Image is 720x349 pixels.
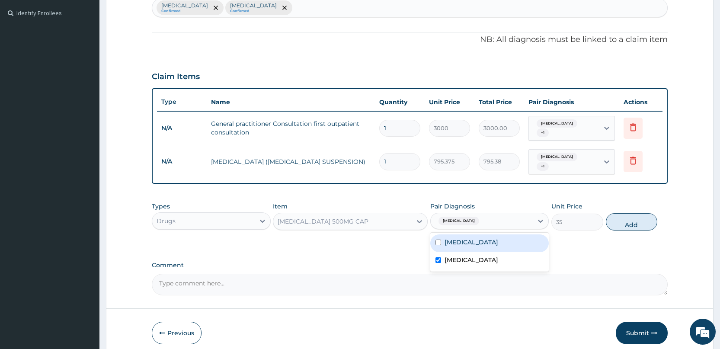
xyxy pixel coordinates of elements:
span: remove selection option [212,4,220,12]
small: Confirmed [230,9,277,13]
span: + 1 [537,162,549,171]
label: [MEDICAL_DATA] [445,256,498,264]
th: Quantity [375,93,425,111]
td: N/A [157,154,207,170]
p: [MEDICAL_DATA] [230,2,277,9]
label: Unit Price [551,202,582,211]
label: Item [273,202,288,211]
span: [MEDICAL_DATA] [438,217,479,225]
label: [MEDICAL_DATA] [445,238,498,247]
p: [MEDICAL_DATA] [161,2,208,9]
span: + 1 [537,128,549,137]
img: d_794563401_company_1708531726252_794563401 [16,43,35,65]
span: remove selection option [281,4,288,12]
td: N/A [157,120,207,136]
th: Actions [619,93,662,111]
div: Drugs [157,217,176,225]
th: Pair Diagnosis [524,93,619,111]
label: Types [152,203,170,210]
td: [MEDICAL_DATA] ([MEDICAL_DATA] SUSPENSION) [207,153,375,170]
td: General practitioner Consultation first outpatient consultation [207,115,375,141]
div: [MEDICAL_DATA] 500MG CAP [278,217,368,226]
th: Type [157,94,207,110]
span: We're online! [50,109,119,196]
button: Add [606,213,657,231]
div: Chat with us now [45,48,145,60]
p: NB: All diagnosis must be linked to a claim item [152,34,668,45]
span: [MEDICAL_DATA] [537,119,577,128]
small: Confirmed [161,9,208,13]
th: Name [207,93,375,111]
button: Previous [152,322,202,344]
div: Minimize live chat window [142,4,163,25]
button: Submit [616,322,668,344]
h3: Claim Items [152,72,200,82]
textarea: Type your message and hit 'Enter' [4,236,165,266]
th: Unit Price [425,93,474,111]
label: Comment [152,262,668,269]
th: Total Price [474,93,524,111]
span: [MEDICAL_DATA] [537,153,577,161]
label: Pair Diagnosis [430,202,475,211]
